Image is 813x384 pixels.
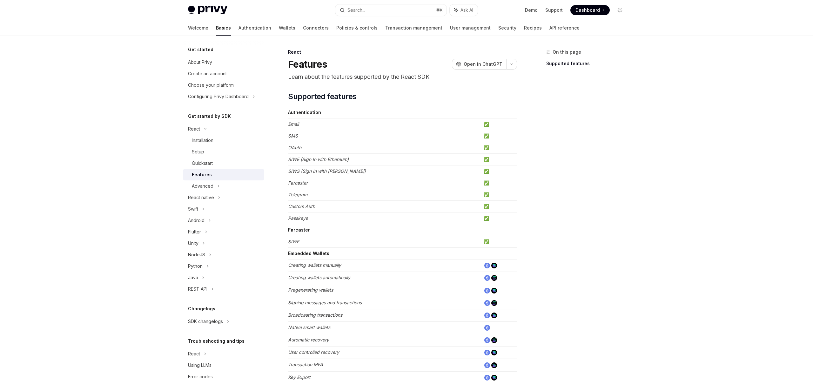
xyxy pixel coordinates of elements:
div: REST API [188,285,207,293]
div: React [188,125,200,133]
em: Email [288,121,299,127]
img: ethereum.png [484,362,490,368]
img: ethereum.png [484,350,490,355]
a: Using LLMs [183,360,264,371]
em: Automatic recovery [288,337,329,342]
td: ✅ [481,177,517,189]
img: ethereum.png [484,263,490,268]
h5: Changelogs [188,305,215,313]
span: Open in ChatGPT [464,61,502,67]
a: Demo [525,7,538,13]
div: React native [188,194,214,201]
div: Features [192,171,212,179]
strong: Farcaster [288,227,310,232]
span: Dashboard [575,7,600,13]
img: ethereum.png [484,300,490,306]
h5: Get started by SDK [188,112,231,120]
img: solana.png [491,313,497,318]
strong: Authentication [288,110,321,115]
a: Setup [183,146,264,158]
a: Supported features [546,58,630,69]
em: Key Export [288,374,311,380]
div: Using LLMs [188,361,212,369]
a: Welcome [188,20,208,36]
div: Flutter [188,228,201,236]
em: Passkeys [288,215,308,221]
p: Learn about the features supported by the React SDK [288,72,517,81]
em: SIWF [288,239,299,244]
a: Wallets [279,20,295,36]
img: light logo [188,6,227,15]
span: Supported features [288,91,356,102]
td: ✅ [481,201,517,212]
td: ✅ [481,236,517,248]
a: Dashboard [570,5,610,15]
em: Custom Auth [288,204,315,209]
h1: Features [288,58,327,70]
div: Swift [188,205,198,213]
img: ethereum.png [484,288,490,293]
img: solana.png [491,350,497,355]
em: SIWS (Sign In with [PERSON_NAME]) [288,168,366,174]
div: React [288,49,517,55]
img: ethereum.png [484,375,490,381]
td: ✅ [481,212,517,224]
em: Signing messages and transactions [288,300,362,305]
a: User management [450,20,491,36]
span: ⌘ K [436,8,443,13]
img: solana.png [491,263,497,268]
div: SDK changelogs [188,318,223,325]
a: Transaction management [385,20,442,36]
em: Pregenerating wallets [288,287,333,293]
img: solana.png [491,362,497,368]
a: Features [183,169,264,180]
em: OAuth [288,145,301,150]
strong: Embedded Wallets [288,251,329,256]
button: Search...⌘K [335,4,447,16]
button: Ask AI [450,4,478,16]
a: Quickstart [183,158,264,169]
div: Advanced [192,182,213,190]
em: Creating wallets manually [288,262,341,268]
div: Quickstart [192,159,213,167]
img: solana.png [491,337,497,343]
a: Authentication [239,20,271,36]
img: solana.png [491,300,497,306]
a: About Privy [183,57,264,68]
a: Choose your platform [183,79,264,91]
em: Broadcasting transactions [288,312,342,318]
td: ✅ [481,118,517,130]
h5: Troubleshooting and tips [188,337,245,345]
img: solana.png [491,275,497,281]
a: Support [545,7,563,13]
div: Create an account [188,70,227,77]
td: ✅ [481,189,517,201]
span: On this page [553,48,581,56]
div: Error codes [188,373,213,381]
span: Ask AI [460,7,473,13]
div: Python [188,262,203,270]
em: SIWE (Sign In with Ethereum) [288,157,349,162]
div: Installation [192,137,213,144]
a: Recipes [524,20,542,36]
img: ethereum.png [484,275,490,281]
img: solana.png [491,288,497,293]
div: Android [188,217,205,224]
em: Creating wallets automatically [288,275,350,280]
div: Setup [192,148,204,156]
div: NodeJS [188,251,205,259]
div: Unity [188,239,198,247]
em: Farcaster [288,180,308,185]
img: ethereum.png [484,325,490,331]
em: Native smart wallets [288,325,330,330]
a: API reference [549,20,580,36]
td: ✅ [481,130,517,142]
h5: Get started [188,46,213,53]
div: About Privy [188,58,212,66]
em: SMS [288,133,298,138]
img: ethereum.png [484,337,490,343]
div: Configuring Privy Dashboard [188,93,249,100]
a: Basics [216,20,231,36]
img: solana.png [491,375,497,381]
div: Choose your platform [188,81,234,89]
